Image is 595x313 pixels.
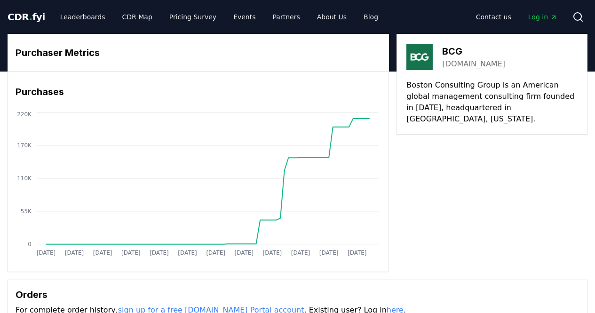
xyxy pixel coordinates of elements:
[115,8,160,25] a: CDR Map
[319,249,339,256] tspan: [DATE]
[235,249,254,256] tspan: [DATE]
[263,249,282,256] tspan: [DATE]
[468,8,519,25] a: Contact us
[521,8,565,25] a: Log in
[16,85,381,99] h3: Purchases
[442,58,505,70] a: [DOMAIN_NAME]
[28,241,32,248] tspan: 0
[406,44,433,70] img: BCG-logo
[17,111,32,118] tspan: 220K
[17,142,32,149] tspan: 170K
[356,8,386,25] a: Blog
[150,249,169,256] tspan: [DATE]
[265,8,308,25] a: Partners
[93,249,112,256] tspan: [DATE]
[121,249,141,256] tspan: [DATE]
[309,8,354,25] a: About Us
[53,8,386,25] nav: Main
[21,208,32,215] tspan: 55K
[17,175,32,182] tspan: 110K
[226,8,263,25] a: Events
[65,249,84,256] tspan: [DATE]
[348,249,367,256] tspan: [DATE]
[8,11,45,23] span: CDR fyi
[406,80,578,125] p: Boston Consulting Group is an American global management consulting firm founded in [DATE], headq...
[178,249,197,256] tspan: [DATE]
[162,8,224,25] a: Pricing Survey
[16,46,381,60] h3: Purchaser Metrics
[528,12,557,22] span: Log in
[8,10,45,24] a: CDR.fyi
[53,8,113,25] a: Leaderboards
[37,249,56,256] tspan: [DATE]
[206,249,226,256] tspan: [DATE]
[29,11,32,23] span: .
[468,8,565,25] nav: Main
[442,44,505,58] h3: BCG
[16,288,579,302] h3: Orders
[291,249,310,256] tspan: [DATE]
